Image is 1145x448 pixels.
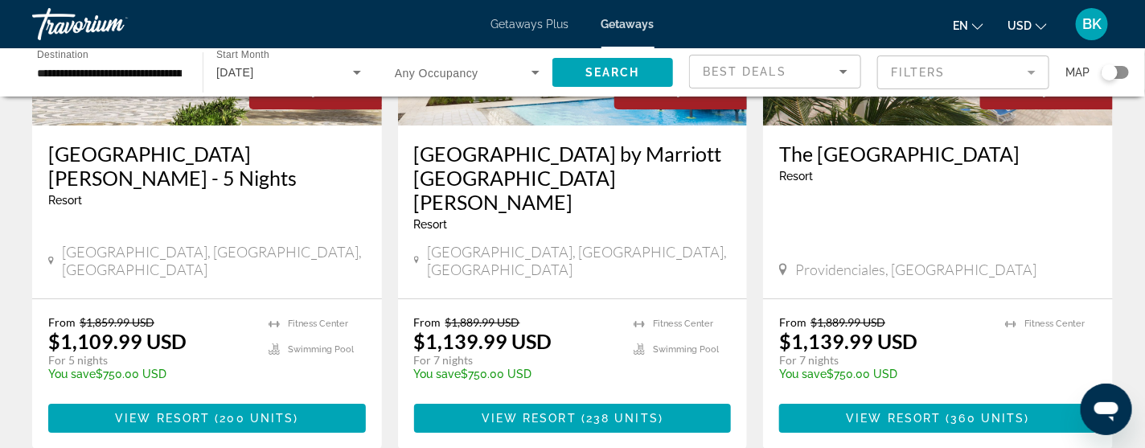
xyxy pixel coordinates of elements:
[210,412,298,425] span: ( )
[1071,7,1113,41] button: User Menu
[877,55,1049,90] button: Filter
[779,170,813,183] span: Resort
[414,353,618,368] p: For 7 nights
[48,315,76,329] span: From
[653,319,713,329] span: Fitness Center
[1008,19,1032,32] span: USD
[37,49,88,60] span: Destination
[445,315,520,329] span: $1,889.99 USD
[1082,16,1102,32] span: BK
[216,66,254,79] span: [DATE]
[62,243,366,278] span: [GEOGRAPHIC_DATA], [GEOGRAPHIC_DATA], [GEOGRAPHIC_DATA]
[427,243,731,278] span: [GEOGRAPHIC_DATA], [GEOGRAPHIC_DATA], [GEOGRAPHIC_DATA]
[414,218,448,231] span: Resort
[48,404,366,433] button: View Resort(200 units)
[48,353,252,368] p: For 5 nights
[779,404,1097,433] button: View Resort(360 units)
[795,261,1036,278] span: Providenciales, [GEOGRAPHIC_DATA]
[1024,319,1085,329] span: Fitness Center
[414,368,462,380] span: You save
[601,18,655,31] a: Getaways
[48,194,82,207] span: Resort
[32,3,193,45] a: Travorium
[779,368,827,380] span: You save
[288,319,348,329] span: Fitness Center
[115,412,210,425] span: View Resort
[288,344,354,355] span: Swimming Pool
[779,142,1097,166] a: The [GEOGRAPHIC_DATA]
[779,329,917,353] p: $1,139.99 USD
[703,65,786,78] span: Best Deals
[779,368,989,380] p: $750.00 USD
[953,19,968,32] span: en
[552,58,673,87] button: Search
[653,344,719,355] span: Swimming Pool
[779,315,806,329] span: From
[953,14,983,37] button: Change language
[414,329,552,353] p: $1,139.99 USD
[48,142,366,190] a: [GEOGRAPHIC_DATA][PERSON_NAME] - 5 Nights
[1008,14,1047,37] button: Change currency
[951,412,1025,425] span: 360 units
[942,412,1030,425] span: ( )
[80,315,154,329] span: $1,859.99 USD
[220,412,293,425] span: 200 units
[216,50,269,60] span: Start Month
[414,368,618,380] p: $750.00 USD
[414,315,441,329] span: From
[414,404,732,433] button: View Resort(238 units)
[1081,384,1132,435] iframe: Button to launch messaging window
[577,412,663,425] span: ( )
[846,412,941,425] span: View Resort
[491,18,569,31] a: Getaways Plus
[585,66,640,79] span: Search
[586,412,659,425] span: 238 units
[395,67,478,80] span: Any Occupancy
[48,368,252,380] p: $750.00 USD
[48,329,187,353] p: $1,109.99 USD
[811,315,885,329] span: $1,889.99 USD
[1065,61,1090,84] span: Map
[703,62,847,81] mat-select: Sort by
[48,368,96,380] span: You save
[482,412,577,425] span: View Resort
[414,142,732,214] a: [GEOGRAPHIC_DATA] by Marriott [GEOGRAPHIC_DATA][PERSON_NAME]
[779,353,989,368] p: For 7 nights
